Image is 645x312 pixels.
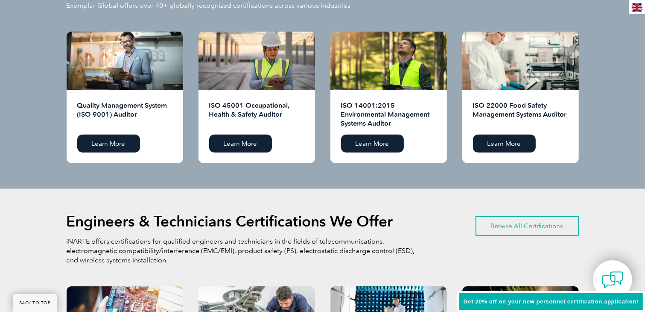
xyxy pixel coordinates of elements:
h2: Engineers & Technicians Certifications We Offer [67,215,393,228]
a: BACK TO TOP [13,294,57,312]
h2: ISO 14001:2015 Environmental Management Systems Auditor [341,101,436,128]
a: Learn More [473,135,536,153]
p: iNARTE offers certifications for qualified engineers and technicians in the fields of telecommuni... [67,237,417,265]
a: Learn More [341,135,404,153]
a: Browse All Certifications [476,216,579,236]
a: Learn More [209,135,272,153]
img: contact-chat.png [602,269,623,291]
img: en [632,3,642,12]
a: Learn More [77,135,140,153]
h2: Quality Management System (ISO 9001) Auditor [77,101,172,128]
h2: ISO 22000 Food Safety Management Systems Auditor [473,101,568,128]
h2: ISO 45001 Occupational, Health & Safety Auditor [209,101,304,128]
p: Exemplar Global offers over 40+ globally recognized certifications across various industries [67,1,351,10]
span: Get 20% off on your new personnel certification application! [464,298,639,305]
